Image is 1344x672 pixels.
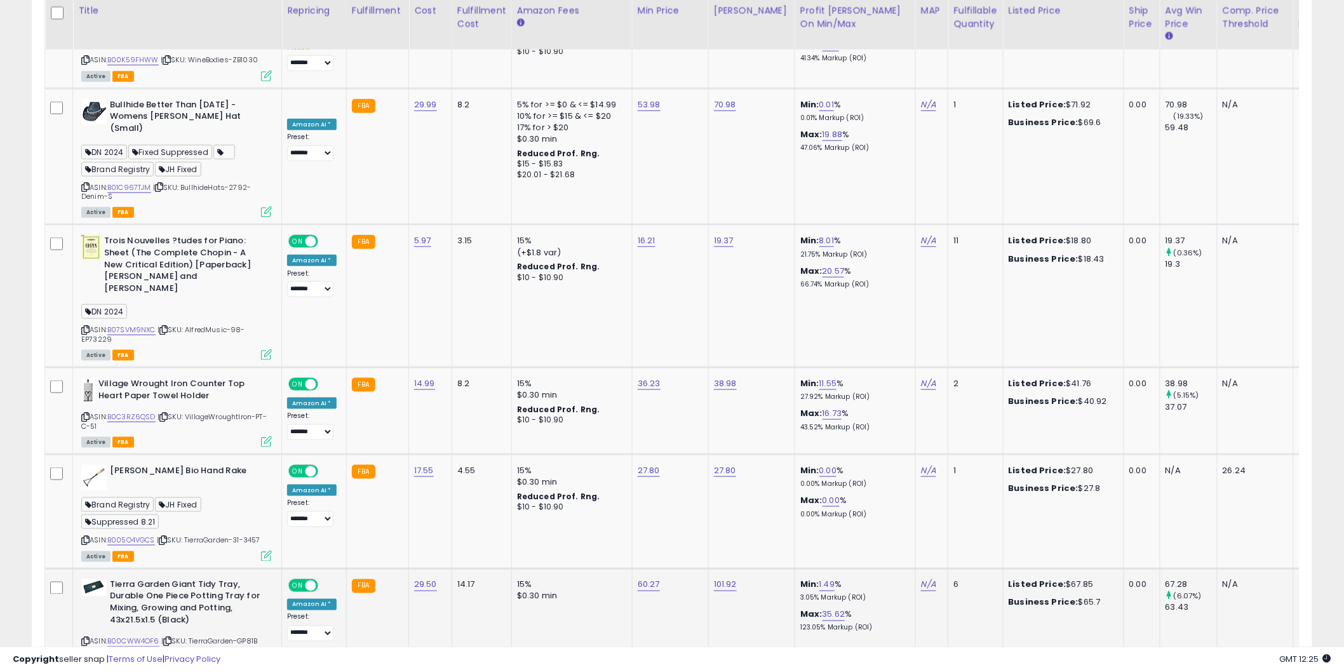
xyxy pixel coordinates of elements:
[517,378,622,389] div: 15%
[819,98,835,111] a: 0.01
[1174,248,1202,258] small: (0.36%)
[517,465,622,476] div: 15%
[1166,602,1217,614] div: 63.43
[1166,378,1217,389] div: 38.98
[800,235,906,259] div: %
[287,269,337,298] div: Preset:
[81,182,251,201] span: | SKU: BullhideHats-2792-Denim-S
[1009,395,1079,407] b: Business Price:
[800,609,906,633] div: %
[107,182,151,193] a: B01C967TJM
[714,98,736,111] a: 70.98
[819,234,835,247] a: 8.01
[1009,482,1079,494] b: Business Price:
[287,4,341,17] div: Repricing
[1129,378,1150,389] div: 0.00
[1129,465,1150,476] div: 0.00
[1009,396,1114,407] div: $40.92
[107,535,155,546] a: B005O4VGCS
[165,653,220,665] a: Privacy Policy
[1009,596,1079,608] b: Business Price:
[155,497,201,512] span: JH Fixed
[81,350,111,361] span: All listings currently available for purchase on Amazon
[81,99,107,124] img: 51cyxio5AZL._SL40_.jpg
[110,579,264,629] b: Tierra Garden Giant Tidy Tray, Durable One Piece Potting Tray for Mixing, Growing and Potting, 43...
[1009,116,1079,128] b: Business Price:
[1009,378,1114,389] div: $41.76
[800,129,906,152] div: %
[1129,4,1155,30] div: Ship Price
[414,4,447,17] div: Cost
[1223,579,1284,591] div: N/A
[638,234,655,247] a: 16.21
[287,119,337,130] div: Amazon AI *
[800,144,906,152] p: 47.06% Markup (ROI)
[800,579,906,603] div: %
[81,465,272,560] div: ASIN:
[1009,579,1114,591] div: $67.85
[81,325,245,344] span: | SKU: AlfredMusic-98-EP73229
[316,379,337,390] span: OFF
[638,464,660,477] a: 27.80
[81,551,111,562] span: All listings currently available for purchase on Amazon
[921,4,943,17] div: MAP
[800,594,906,603] p: 3.05% Markup (ROI)
[1223,4,1288,30] div: Comp. Price Threshold
[921,98,936,111] a: N/A
[800,464,819,476] b: Min:
[81,514,159,529] span: Suppressed 8.21
[81,579,107,596] img: 41FhQ6rcaAL._SL40_.jpg
[800,280,906,289] p: 66.74% Markup (ROI)
[1223,465,1284,476] div: 26.24
[109,653,163,665] a: Terms of Use
[714,234,734,247] a: 19.37
[81,235,101,260] img: 41DLTmiIUxL._SL40_.jpg
[714,377,737,390] a: 38.98
[13,654,220,666] div: seller snap | |
[800,39,823,51] b: Max:
[517,476,622,488] div: $0.30 min
[1166,99,1217,111] div: 70.98
[800,393,906,401] p: 27.92% Markup (ROI)
[921,377,936,390] a: N/A
[800,39,906,63] div: %
[800,624,906,633] p: 123.05% Markup (ROI)
[1166,465,1207,476] div: N/A
[800,579,819,591] b: Min:
[823,494,840,507] a: 0.00
[1009,117,1114,128] div: $69.6
[819,579,835,591] a: 1.49
[81,99,272,217] div: ASIN:
[457,99,502,111] div: 8.2
[517,579,622,591] div: 15%
[128,145,212,159] span: Fixed Suppressed
[81,71,111,82] span: All listings currently available for purchase on Amazon
[517,99,622,111] div: 5% for >= $0 & <= $14.99
[1166,235,1217,246] div: 19.37
[800,4,910,30] div: Profit [PERSON_NAME] on Min/Max
[112,437,134,448] span: FBA
[638,377,661,390] a: 36.23
[1009,98,1066,111] b: Listed Price:
[1166,4,1212,30] div: Avg Win Price
[800,480,906,488] p: 0.00% Markup (ROI)
[800,250,906,259] p: 21.75% Markup (ROI)
[800,495,906,518] div: %
[800,465,906,488] div: %
[13,653,59,665] strong: Copyright
[517,170,622,180] div: $20.01 - $21.68
[800,54,906,63] p: 41.34% Markup (ROI)
[953,465,993,476] div: 1
[110,465,264,480] b: [PERSON_NAME] Bio Hand Rake
[800,234,819,246] b: Min:
[1166,259,1217,270] div: 19.3
[517,261,600,272] b: Reduced Prof. Rng.
[1280,653,1331,665] span: 2025-09-9 12:25 GMT
[1166,30,1173,42] small: Avg Win Price.
[823,608,845,621] a: 35.62
[800,423,906,432] p: 43.52% Markup (ROI)
[287,613,337,642] div: Preset:
[517,404,600,415] b: Reduced Prof. Rng.
[517,415,622,426] div: $10 - $10.90
[1009,579,1066,591] b: Listed Price:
